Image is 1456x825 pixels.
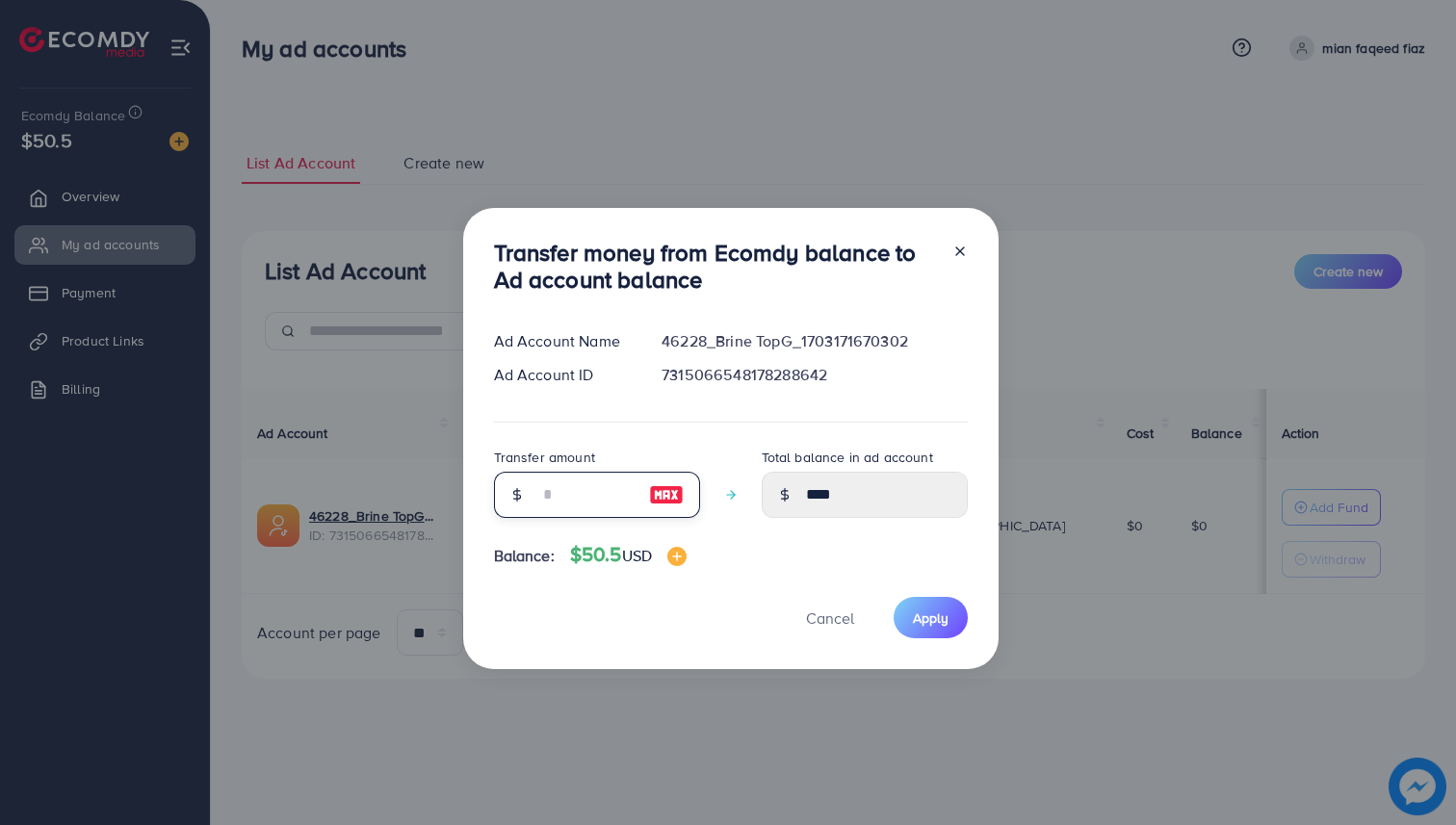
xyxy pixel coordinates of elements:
[646,330,982,352] div: 46228_Brine TopG_1703171670302
[479,330,647,352] div: Ad Account Name
[649,483,684,506] img: image
[913,608,949,628] span: Apply
[494,448,595,467] label: Transfer amount
[646,364,982,386] div: 7315066548178288642
[894,597,968,638] button: Apply
[762,448,933,467] label: Total balance in ad account
[479,364,647,386] div: Ad Account ID
[570,543,687,567] h4: $50.5
[622,545,652,566] span: USD
[494,239,937,295] h3: Transfer money from Ecomdy balance to Ad account balance
[806,607,854,629] span: Cancel
[782,597,878,638] button: Cancel
[494,545,555,567] span: Balance:
[667,547,687,566] img: image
